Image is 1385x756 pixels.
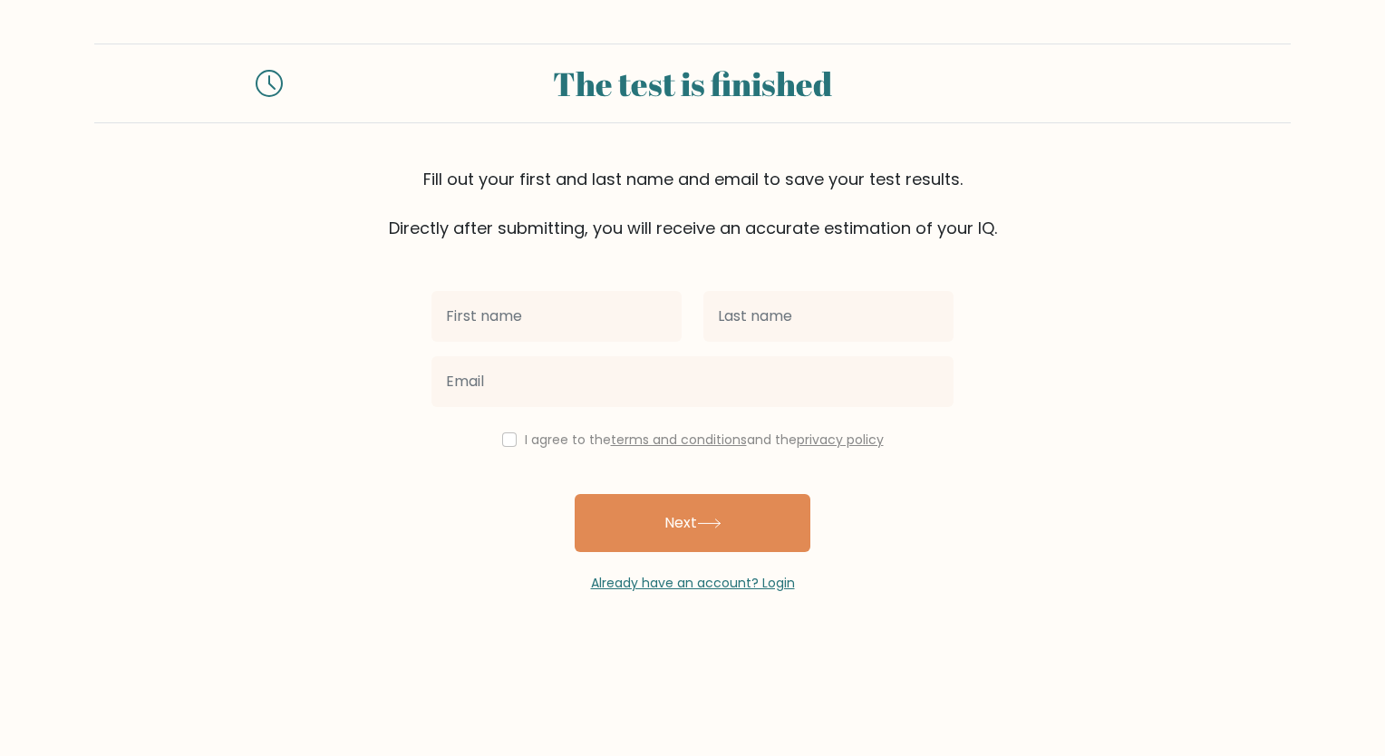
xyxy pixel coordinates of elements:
input: Email [431,356,954,407]
input: First name [431,291,682,342]
label: I agree to the and the [525,431,884,449]
input: Last name [703,291,954,342]
a: Already have an account? Login [591,574,795,592]
a: terms and conditions [611,431,747,449]
button: Next [575,494,810,552]
div: The test is finished [305,59,1080,108]
div: Fill out your first and last name and email to save your test results. Directly after submitting,... [94,167,1291,240]
a: privacy policy [797,431,884,449]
